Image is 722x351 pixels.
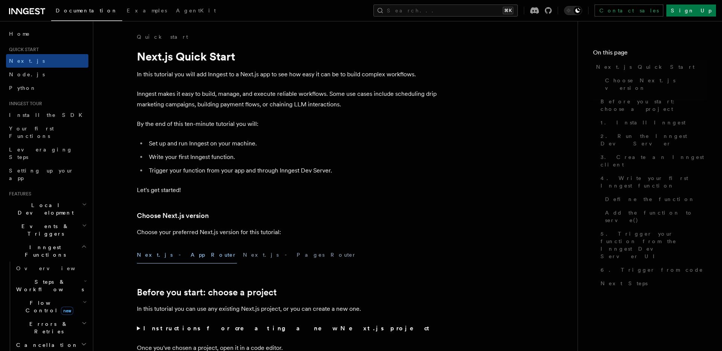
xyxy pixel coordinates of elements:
[503,7,513,14] kbd: ⌘K
[6,201,82,216] span: Local Development
[13,275,88,296] button: Steps & Workflows
[6,54,88,68] a: Next.js
[373,5,518,17] button: Search...⌘K
[598,129,707,150] a: 2. Run the Inngest Dev Server
[137,89,438,110] p: Inngest makes it easy to build, manage, and execute reliable workflows. Some use cases include sc...
[601,98,707,113] span: Before you start: choose a project
[9,58,45,64] span: Next.js
[598,171,707,192] a: 4. Write your first Inngest function
[6,27,88,41] a: Home
[593,48,707,60] h4: On this page
[601,230,707,260] span: 5. Trigger your function from the Inngest Dev Server UI
[137,185,438,195] p: Let's get started!
[6,219,88,241] button: Events & Triggers
[596,63,695,71] span: Next.js Quick Start
[601,280,648,287] span: Next Steps
[9,126,54,139] span: Your first Functions
[137,119,438,129] p: By the end of this ten-minute tutorial you will:
[601,153,707,168] span: 3. Create an Inngest client
[6,47,39,53] span: Quick start
[9,112,87,118] span: Install the SDK
[171,2,220,20] a: AgentKit
[9,71,45,77] span: Node.js
[13,317,88,338] button: Errors & Retries
[147,152,438,162] li: Write your first Inngest function.
[605,209,707,224] span: Add the function to serve()
[6,122,88,143] a: Your first Functions
[602,192,707,206] a: Define the function
[137,287,277,298] a: Before you start: choose a project
[137,50,438,63] h1: Next.js Quick Start
[51,2,122,21] a: Documentation
[6,101,42,107] span: Inngest tour
[9,85,36,91] span: Python
[176,8,216,14] span: AgentKit
[6,244,81,259] span: Inngest Functions
[137,323,438,334] summary: Instructions for creating a new Next.js project
[61,307,73,315] span: new
[6,81,88,95] a: Python
[137,247,237,263] button: Next.js - App Router
[598,227,707,263] a: 5. Trigger your function from the Inngest Dev Server UI
[6,164,88,185] a: Setting up your app
[13,320,82,335] span: Errors & Retries
[56,8,118,14] span: Documentation
[137,69,438,80] p: In this tutorial you will add Inngest to a Next.js app to see how easy it can be to build complex...
[137,33,188,41] a: Quick start
[137,210,209,221] a: Choose Next.js version
[601,266,703,274] span: 6. Trigger from code
[122,2,171,20] a: Examples
[598,95,707,116] a: Before you start: choose a project
[601,174,707,189] span: 4. Write your first Inngest function
[9,147,73,160] span: Leveraging Steps
[6,241,88,262] button: Inngest Functions
[13,278,84,293] span: Steps & Workflows
[598,277,707,290] a: Next Steps
[13,299,83,314] span: Flow Control
[595,5,663,17] a: Contact sales
[598,263,707,277] a: 6. Trigger from code
[16,265,94,271] span: Overview
[602,74,707,95] a: Choose Next.js version
[243,247,356,263] button: Next.js - Pages Router
[6,198,88,219] button: Local Development
[601,119,686,126] span: 1. Install Inngest
[6,191,31,197] span: Features
[593,60,707,74] a: Next.js Quick Start
[564,6,582,15] button: Toggle dark mode
[147,165,438,176] li: Trigger your function from your app and through Inngest Dev Server.
[666,5,716,17] a: Sign Up
[6,68,88,81] a: Node.js
[598,150,707,171] a: 3. Create an Inngest client
[137,227,438,238] p: Choose your preferred Next.js version for this tutorial:
[13,296,88,317] button: Flow Controlnew
[147,138,438,149] li: Set up and run Inngest on your machine.
[601,132,707,147] span: 2. Run the Inngest Dev Server
[598,116,707,129] a: 1. Install Inngest
[6,108,88,122] a: Install the SDK
[9,30,30,38] span: Home
[143,325,432,332] strong: Instructions for creating a new Next.js project
[605,195,695,203] span: Define the function
[13,262,88,275] a: Overview
[127,8,167,14] span: Examples
[137,304,438,314] p: In this tutorial you can use any existing Next.js project, or you can create a new one.
[605,77,707,92] span: Choose Next.js version
[602,206,707,227] a: Add the function to serve()
[6,143,88,164] a: Leveraging Steps
[13,341,78,349] span: Cancellation
[9,168,74,181] span: Setting up your app
[6,222,82,238] span: Events & Triggers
